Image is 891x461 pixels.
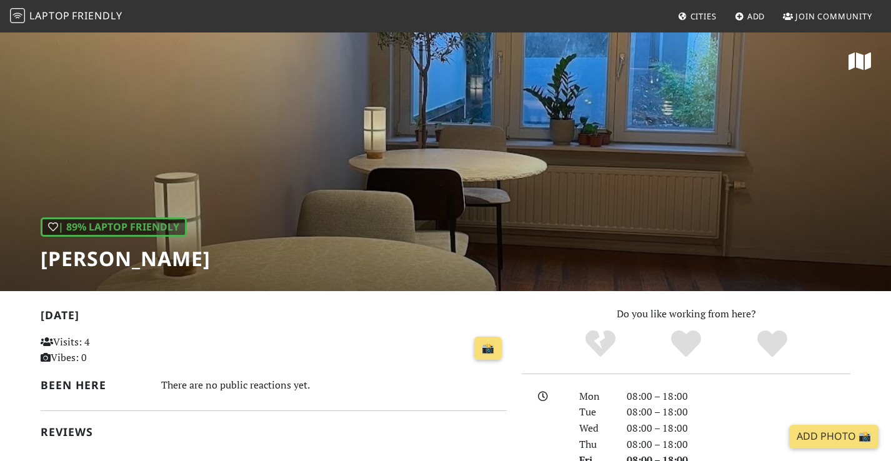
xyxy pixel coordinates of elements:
div: There are no public reactions yet. [161,376,507,394]
span: Friendly [72,9,122,22]
a: Add Photo 📸 [789,425,879,449]
div: No [557,329,644,360]
a: LaptopFriendly LaptopFriendly [10,6,122,27]
p: Visits: 4 Vibes: 0 [41,334,186,366]
a: 📸 [474,337,502,360]
span: Join Community [795,11,872,22]
img: LaptopFriendly [10,8,25,23]
div: 08:00 – 18:00 [619,437,858,453]
p: Do you like working from here? [522,306,850,322]
h1: [PERSON_NAME] [41,247,211,270]
a: Join Community [778,5,877,27]
div: Mon [572,389,619,405]
a: Add [730,5,770,27]
h2: [DATE] [41,309,507,327]
div: Tue [572,404,619,420]
h2: Reviews [41,425,507,439]
div: Thu [572,437,619,453]
a: Cities [673,5,722,27]
div: 08:00 – 18:00 [619,420,858,437]
div: 08:00 – 18:00 [619,389,858,405]
div: Definitely! [729,329,815,360]
div: In general, do you like working from here? [41,217,187,237]
div: 08:00 – 18:00 [619,404,858,420]
h2: Been here [41,379,146,392]
span: Cities [690,11,717,22]
div: Yes [643,329,729,360]
div: Wed [572,420,619,437]
span: Add [747,11,765,22]
span: Laptop [29,9,70,22]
